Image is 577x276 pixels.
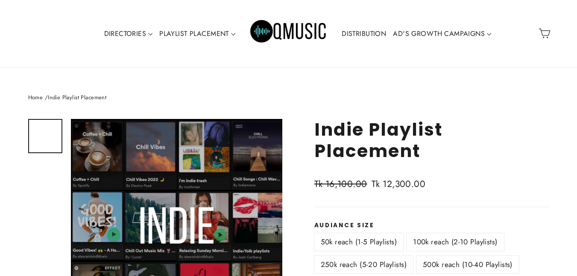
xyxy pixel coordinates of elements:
span: Tk 16,100.00 [314,177,369,192]
div: Primary [74,9,504,59]
h1: Indie Playlist Placement [314,119,549,161]
nav: breadcrumbs [28,93,549,102]
a: DISTRIBUTION [338,24,390,44]
a: AD'S GROWTH CAMPAIGNS [390,24,495,44]
a: DIRECTORIES [101,24,156,44]
label: 50k reach (1-5 Playlists) [314,233,404,251]
img: Q Music Promotions [250,14,327,53]
label: 100k reach (2-10 Playlists) [407,233,504,251]
span: Tk 12,300.00 [372,178,425,190]
a: Home [28,93,43,101]
label: 250k reach (5-20 Playlists) [314,256,413,273]
label: Audiance Size [314,222,549,229]
span: / [45,93,48,101]
label: 500k reach (10-40 Playlists) [416,256,519,273]
a: PLAYLIST PLACEMENT [156,24,239,44]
